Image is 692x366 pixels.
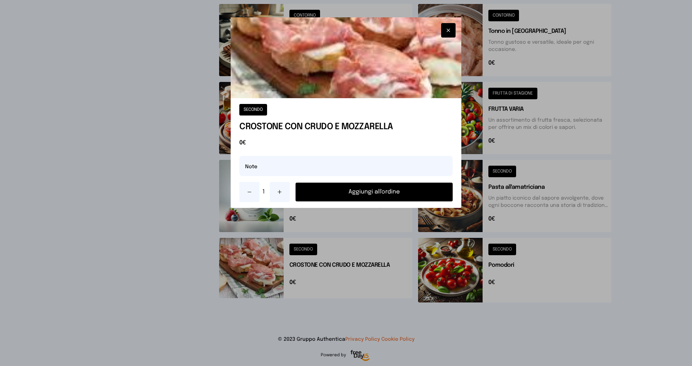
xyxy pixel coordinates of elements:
[262,188,267,196] span: 1
[231,17,461,98] img: CROSTONE CON CRUDO E MOZZARELLA
[296,183,453,201] button: Aggiungi all'ordine
[239,121,453,133] h1: CROSTONE CON CRUDO E MOZZARELLA
[239,104,267,116] button: SECONDO
[239,139,453,147] span: 0€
